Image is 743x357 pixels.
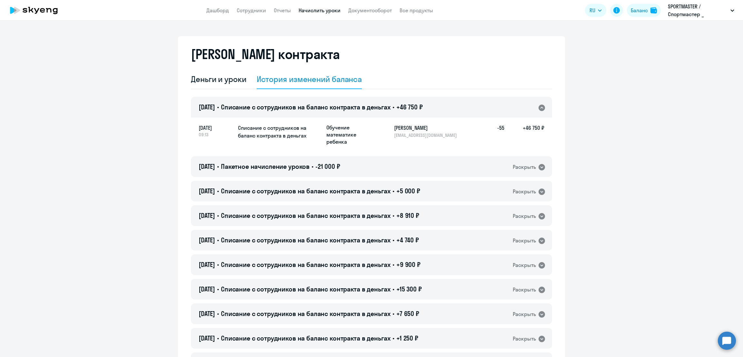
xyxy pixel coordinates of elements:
span: Пакетное начисление уроков [221,162,310,170]
span: • [392,334,394,342]
span: Списание с сотрудников на баланс контракта в деньгах [221,187,391,195]
span: • [217,236,219,244]
span: [DATE] [199,124,233,132]
span: Списание с сотрудников на баланс контракта в деньгах [221,103,391,111]
span: • [217,334,219,342]
h5: Списание с сотрудников на баланс контракта в деньгах [238,124,321,139]
span: [DATE] [199,310,215,318]
span: [DATE] [199,187,215,195]
span: Списание с сотрудников на баланс контракта в деньгах [221,236,391,244]
span: • [312,162,313,170]
a: Все продукты [400,7,433,14]
span: Списание с сотрудников на баланс контракта в деньгах [221,211,391,219]
span: • [217,187,219,195]
span: • [392,310,394,318]
div: Раскрыть [513,188,536,196]
span: +8 910 ₽ [396,211,419,219]
span: • [217,103,219,111]
span: +46 750 ₽ [396,103,423,111]
button: SPORTMASTER / Спортмастер _ Кафетерий, Остин Kids (предоплата) [665,3,738,18]
span: Списание с сотрудников на баланс контракта в деньгах [221,260,391,269]
button: RU [585,4,606,17]
button: Балансbalance [627,4,661,17]
div: Раскрыть [513,335,536,343]
span: • [217,211,219,219]
div: Раскрыть [513,212,536,220]
span: • [217,260,219,269]
div: Раскрыть [513,163,536,171]
span: +1 250 ₽ [396,334,418,342]
a: Отчеты [274,7,291,14]
span: [DATE] [199,211,215,219]
span: +5 000 ₽ [396,187,420,195]
h5: [PERSON_NAME] [394,124,461,132]
span: RU [589,6,595,14]
p: SPORTMASTER / Спортмастер _ Кафетерий, Остин Kids (предоплата) [668,3,728,18]
span: • [392,103,394,111]
h5: -55 [484,124,504,145]
span: +9 900 ₽ [396,260,421,269]
span: • [217,285,219,293]
a: Начислить уроки [299,7,341,14]
span: +7 650 ₽ [396,310,419,318]
div: История изменений баланса [257,74,362,84]
div: Раскрыть [513,261,536,269]
span: [DATE] [199,260,215,269]
span: +15 300 ₽ [396,285,422,293]
a: Документооборот [348,7,392,14]
p: [EMAIL_ADDRESS][DOMAIN_NAME] [394,132,461,138]
span: • [392,260,394,269]
span: Списание с сотрудников на баланс контракта в деньгах [221,334,391,342]
span: [DATE] [199,285,215,293]
div: Раскрыть [513,310,536,318]
span: • [217,162,219,170]
span: [DATE] [199,103,215,111]
span: • [392,187,394,195]
span: [DATE] [199,334,215,342]
span: -21 000 ₽ [315,162,340,170]
span: [DATE] [199,236,215,244]
h2: [PERSON_NAME] контракта [191,46,340,62]
div: Раскрыть [513,286,536,294]
div: Баланс [631,6,648,14]
p: Обучение математике ребенка [326,124,375,145]
span: Списание с сотрудников на баланс контракта в деньгах [221,285,391,293]
span: • [217,310,219,318]
div: Деньги и уроки [191,74,246,84]
span: • [392,285,394,293]
span: 09:13 [199,132,233,138]
span: +4 740 ₽ [396,236,419,244]
h5: +46 750 ₽ [504,124,544,145]
a: Дашборд [206,7,229,14]
span: • [392,211,394,219]
a: Сотрудники [237,7,266,14]
img: balance [650,7,657,14]
div: Раскрыть [513,237,536,245]
span: Списание с сотрудников на баланс контракта в деньгах [221,310,391,318]
span: • [392,236,394,244]
span: [DATE] [199,162,215,170]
